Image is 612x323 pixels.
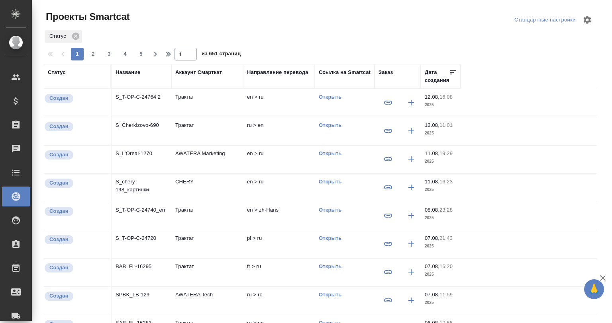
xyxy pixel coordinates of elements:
button: Создать заказ [402,121,421,140]
div: Статус [45,30,82,43]
p: 07.08, [425,263,439,269]
p: 11.08, [425,179,439,185]
p: 23:28 [439,207,453,213]
p: 2025 [425,158,457,165]
p: Создан [49,235,69,243]
div: Заказ [379,68,393,76]
button: Привязать к существующему заказу [379,263,398,282]
p: 11:01 [439,122,453,128]
button: Привязать к существующему заказу [379,206,398,225]
div: Дата создания [425,68,449,84]
button: Создать заказ [402,291,421,310]
button: Создать заказ [402,206,421,225]
td: Трактат [171,89,243,117]
button: Привязать к существующему заказу [379,234,398,253]
p: S_Cherkizovo-690 [116,121,167,129]
p: 11:59 [439,292,453,298]
button: Создать заказ [402,150,421,169]
p: Создан [49,123,69,130]
button: Привязать к существующему заказу [379,178,398,197]
a: Открыть [319,94,341,100]
td: AWATERA Tech [171,287,243,315]
div: Направление перевода [247,68,308,76]
button: Создать заказ [402,93,421,112]
button: Привязать к существующему заказу [379,121,398,140]
span: Настроить таблицу [578,10,597,29]
a: Открыть [319,235,341,241]
button: 4 [119,48,131,60]
span: 3 [103,50,116,58]
p: S_T-OP-C-24740_en [116,206,167,214]
p: 07.08, [425,235,439,241]
p: Создан [49,94,69,102]
a: Открыть [319,207,341,213]
a: Открыть [319,122,341,128]
p: 2025 [425,101,457,109]
p: fr > ru [247,263,311,270]
p: 16:20 [439,263,453,269]
a: Открыть [319,179,341,185]
p: 21:43 [439,235,453,241]
td: CHERY [171,174,243,202]
td: AWATERA Marketing [171,146,243,173]
p: S_chery-198_картинки [116,178,167,194]
p: S_T-OP-C-24720 [116,234,167,242]
p: Статус [49,32,69,40]
a: Открыть [319,263,341,269]
button: 🙏 [584,279,604,299]
p: Создан [49,151,69,159]
div: Название [116,68,140,76]
p: en > ru [247,150,311,158]
a: Открыть [319,292,341,298]
p: 2025 [425,214,457,222]
button: 3 [103,48,116,60]
p: en > zh-Hans [247,206,311,214]
p: 16:23 [439,179,453,185]
p: 2025 [425,242,457,250]
p: pl > ru [247,234,311,242]
td: Трактат [171,202,243,230]
p: 16:08 [439,94,453,100]
button: Создать заказ [402,234,421,253]
p: BAB_FL-16295 [116,263,167,270]
p: Создан [49,207,69,215]
span: 🙏 [587,281,601,298]
div: Ссылка на Smartcat [319,68,371,76]
p: 07.08, [425,292,439,298]
td: Трактат [171,230,243,258]
button: 2 [87,48,100,60]
p: Создан [49,292,69,300]
a: Открыть [319,150,341,156]
button: Привязать к существующему заказу [379,291,398,310]
p: 08.08, [425,207,439,213]
p: Создан [49,264,69,272]
span: 2 [87,50,100,58]
p: ru > ro [247,291,311,299]
p: 2025 [425,129,457,137]
p: 2025 [425,270,457,278]
p: en > ru [247,93,311,101]
button: Создать заказ [402,263,421,282]
span: 5 [135,50,147,58]
td: Трактат [171,259,243,286]
span: Проекты Smartcat [44,10,129,23]
p: SPBK_LB-129 [116,291,167,299]
p: 19:29 [439,150,453,156]
td: Трактат [171,117,243,145]
p: en > ru [247,178,311,186]
p: 2025 [425,186,457,194]
span: из 651 страниц [202,49,241,60]
p: 12.08, [425,122,439,128]
p: 11.08, [425,150,439,156]
div: Аккаунт Смарткат [175,68,222,76]
p: Создан [49,179,69,187]
button: Привязать к существующему заказу [379,150,398,169]
p: S_T-OP-C-24764 2 [116,93,167,101]
button: 5 [135,48,147,60]
div: Статус [48,68,66,76]
button: Привязать к существующему заказу [379,93,398,112]
p: 2025 [425,299,457,307]
span: 4 [119,50,131,58]
p: ru > en [247,121,311,129]
button: Создать заказ [402,178,421,197]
